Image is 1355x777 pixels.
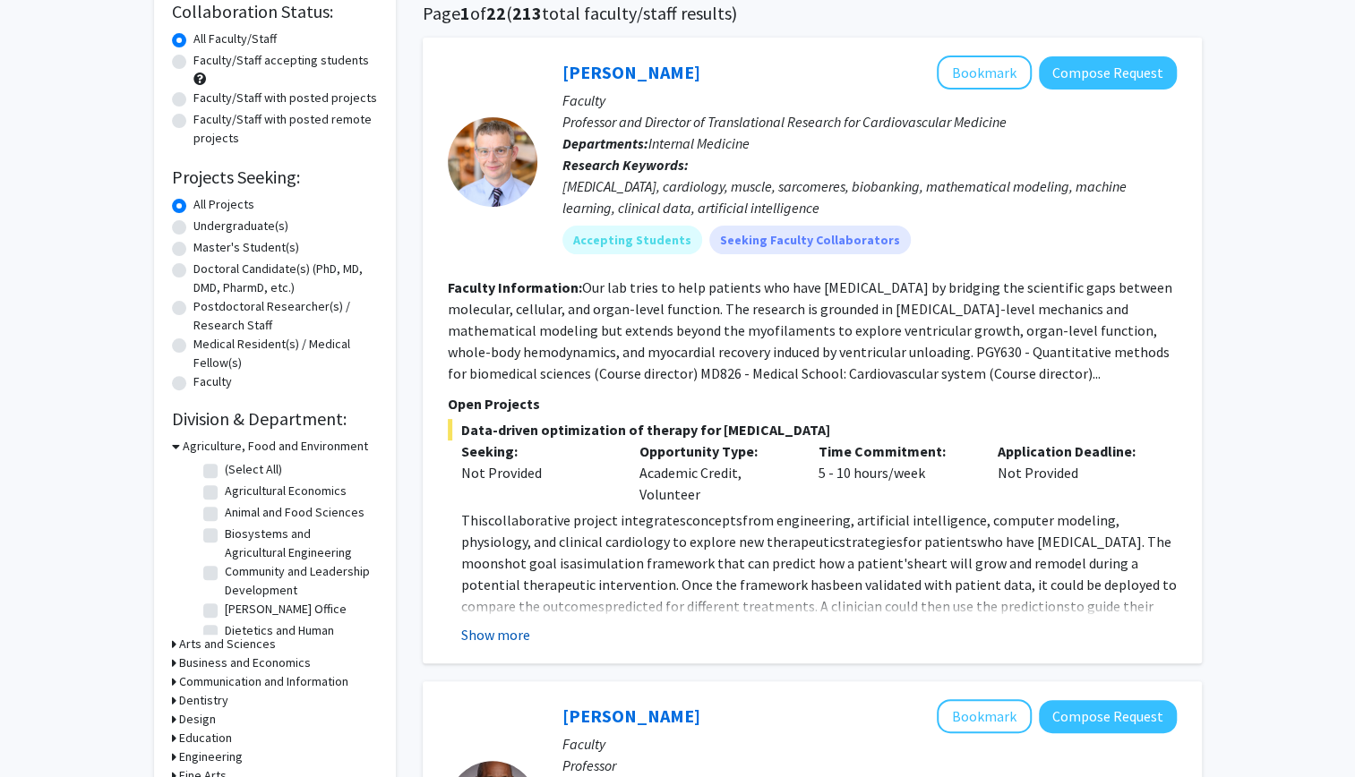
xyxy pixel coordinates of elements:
[172,408,378,430] h2: Division & Department:
[984,440,1163,505] div: Not Provided
[461,597,1153,636] span: to guide their choice of therapy. Thi
[193,260,378,297] label: Doctoral Candidate(s) (PhD, MD, DMD, PharmD, etc.)
[461,624,530,645] button: Show more
[583,554,907,572] span: imulation framework that can predict how a patient'
[1039,700,1177,733] button: Compose Request to George Wright
[998,440,1150,462] p: Application Deadline:
[562,134,648,152] b: Departments:
[179,691,228,710] h3: Dentistry
[907,554,913,572] span: s
[512,2,542,24] span: 213
[605,597,809,615] span: predicted for different treatment
[598,597,605,615] span: s
[461,511,482,529] span: Thi
[193,30,277,48] label: All Faculty/Staff
[461,462,613,483] div: Not Provided
[562,755,1177,776] p: Professor
[179,710,216,729] h3: Design
[626,440,805,505] div: Academic Credit, Volunteer
[448,278,1172,382] fg-read-more: Our lab tries to help patients who have [MEDICAL_DATA] by bridging the scientific gaps between mo...
[461,511,1119,551] span: from engineering, artificial intelligence, computer modeling, phy
[225,460,282,479] label: (Select All)
[183,437,368,456] h3: Agriculture, Food and Environment
[484,533,490,551] span: s
[13,696,76,764] iframe: Chat
[179,672,348,691] h3: Communication and Information
[903,533,971,551] span: for patient
[179,635,276,653] h3: Arts and Sciences
[423,3,1202,24] h1: Page of ( total faculty/staff results)
[562,733,1177,755] p: Faculty
[971,533,977,551] span: s
[193,238,299,257] label: Master's Student(s)
[193,297,378,335] label: Postdoctoral Researcher(s) / Research Staff
[448,393,1177,414] p: Open Projects
[193,195,254,214] label: All Projects
[805,440,984,505] div: 5 - 10 hours/week
[193,51,369,70] label: Faculty/Staff accepting students
[225,525,373,562] label: Biosystems and Agricultural Engineering
[448,419,1177,440] span: Data-driven optimization of therapy for [MEDICAL_DATA]
[225,600,347,619] label: [PERSON_NAME] Office
[225,621,373,659] label: Dietetics and Human Nutrition
[504,554,563,572] span: hot goal i
[448,278,582,296] b: Faculty Information:
[193,89,377,107] label: Faculty/Staff with posted projects
[482,511,488,529] span: s
[562,111,1177,132] p: Professor and Director of Translational Research for Cardiovascular Medicine
[193,372,232,391] label: Faculty
[896,533,903,551] span: s
[648,134,750,152] span: Internal Medicine
[486,2,506,24] span: 22
[819,440,971,462] p: Time Commitment:
[686,511,736,529] span: concept
[966,597,1064,615] span: e the prediction
[1064,597,1070,615] span: s
[815,597,960,615] span: . A clinician could then u
[937,699,1032,733] button: Add George Wright to Bookmarks
[736,511,742,529] span: s
[172,1,378,22] h2: Collaboration Status:
[709,226,911,254] mat-chip: Seeking Faculty Collaborators
[577,554,583,572] span: s
[562,90,1177,111] p: Faculty
[225,503,364,522] label: Animal and Food Sciences
[179,653,311,672] h3: Business and Economics
[570,554,577,572] span: a
[563,554,570,572] span: s
[179,747,243,766] h3: Engineering
[937,55,1032,90] button: Add Kenneth Campbell to Bookmarks
[460,2,470,24] span: 1
[562,704,700,727] a: [PERSON_NAME]
[193,335,378,372] label: Medical Resident(s) / Medical Fellow(s)
[179,729,232,747] h3: Education
[680,511,686,529] span: s
[839,533,845,551] span: s
[562,175,1177,218] div: [MEDICAL_DATA], cardiology, muscle, sarcomeres, biobanking, mathematical modeling, machine learni...
[225,482,347,500] label: Agricultural Economics
[562,226,702,254] mat-chip: Accepting Students
[960,597,966,615] span: s
[826,576,832,593] span: s
[809,597,815,615] span: s
[845,533,896,551] span: trategie
[172,166,378,188] h2: Projects Seeking:
[461,440,613,462] p: Seeking:
[490,533,839,551] span: iology, and clinical cardiology to explore new therapeutic
[562,156,689,174] b: Research Keywords:
[193,217,288,235] label: Undergraduate(s)
[1039,56,1177,90] button: Compose Request to Kenneth Campbell
[225,562,373,600] label: Community and Leadership Development
[639,440,792,462] p: Opportunity Type:
[488,511,680,529] span: collaborative project integrate
[562,61,700,83] a: [PERSON_NAME]
[193,110,378,148] label: Faculty/Staff with posted remote projects
[498,554,504,572] span: s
